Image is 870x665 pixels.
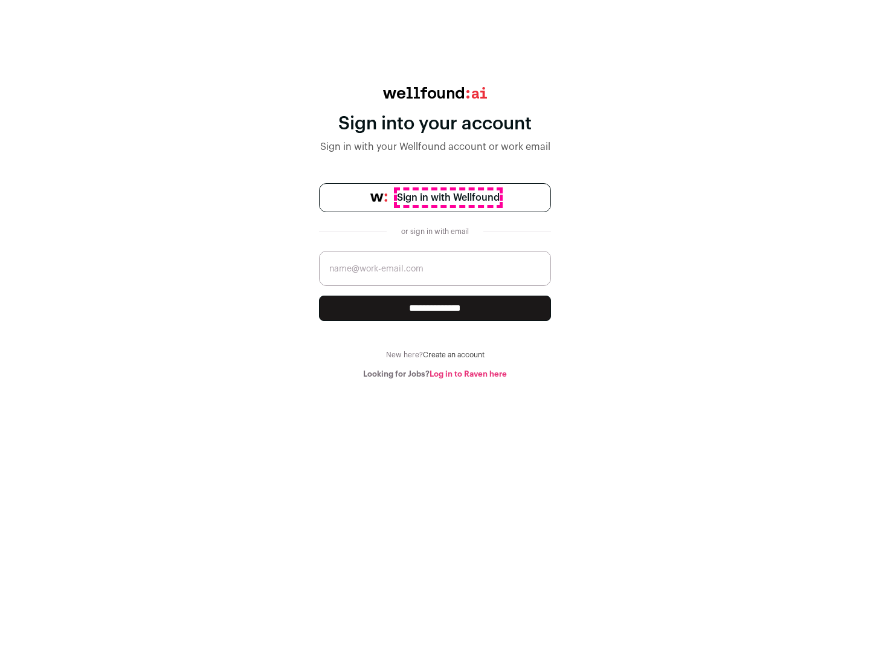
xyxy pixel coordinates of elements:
[319,369,551,379] div: Looking for Jobs?
[319,251,551,286] input: name@work-email.com
[319,183,551,212] a: Sign in with Wellfound
[370,193,387,202] img: wellfound-symbol-flush-black-fb3c872781a75f747ccb3a119075da62bfe97bd399995f84a933054e44a575c4.png
[383,87,487,99] img: wellfound:ai
[319,113,551,135] div: Sign into your account
[430,370,507,378] a: Log in to Raven here
[396,227,474,236] div: or sign in with email
[423,351,485,358] a: Create an account
[319,140,551,154] div: Sign in with your Wellfound account or work email
[397,190,500,205] span: Sign in with Wellfound
[319,350,551,360] div: New here?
